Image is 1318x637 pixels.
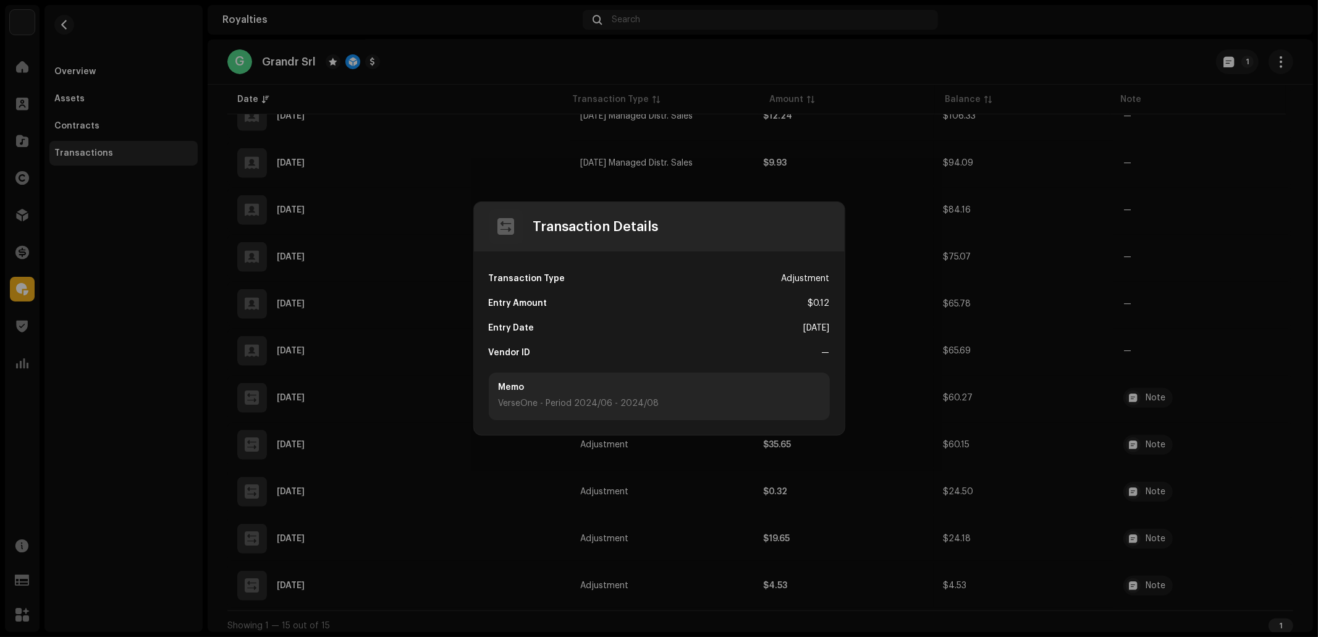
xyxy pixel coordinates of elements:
div: [DATE] [804,316,830,340]
div: Entry Date [489,316,534,340]
div: $0.12 [808,291,830,316]
div: Vendor ID [489,340,531,365]
div: VerseOne - Period 2024/06 - 2024/08 [499,397,820,410]
div: Adjustment [782,266,830,291]
div: Transaction Details [533,219,659,234]
div: Memo [499,382,820,392]
div: — [822,340,830,365]
div: Transaction Type [489,266,565,291]
div: Entry Amount [489,291,547,316]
